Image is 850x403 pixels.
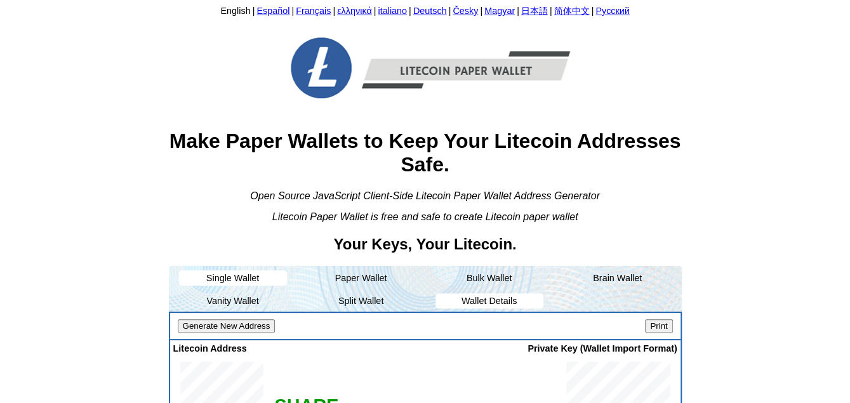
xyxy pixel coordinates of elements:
[173,343,247,353] span: Litecoin Address
[453,6,478,16] a: Česky
[297,267,425,289] li: Paper Wallet
[378,6,407,16] a: italiano
[554,267,682,289] li: Brain Wallet
[528,343,677,353] span: Private Key (Wallet Import Format)
[435,293,543,308] li: Wallet Details
[169,235,682,253] h2: Your Keys, Your Litecoin.
[169,289,297,312] li: Vanity Wallet
[220,6,250,16] a: English
[521,6,548,16] a: 日本語
[256,6,289,16] a: Español
[554,6,589,16] a: 简体中文
[254,22,597,114] img: Free-Litecoin-Paper-Wallet
[425,267,554,289] li: Bulk Wallet
[169,211,682,223] div: Litecoin Paper Wallet is free and safe to create Litecoin paper wallet
[169,129,682,176] h1: Make Paper Wallets to Keep Your Litecoin Addresses Safe.
[484,6,515,16] a: Magyar
[169,5,682,20] div: | | | | | | | | | |
[178,319,276,333] input: Generate New Address
[297,289,425,312] li: Split Wallet
[337,6,372,16] a: ελληνικά
[296,6,331,16] a: Français
[179,270,287,286] li: Single Wallet
[169,190,682,202] div: Open Source JavaScript Client-Side Litecoin Paper Wallet Address Generator
[595,6,629,16] a: Русский
[413,6,447,16] a: Deutsch
[645,319,672,333] input: Print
